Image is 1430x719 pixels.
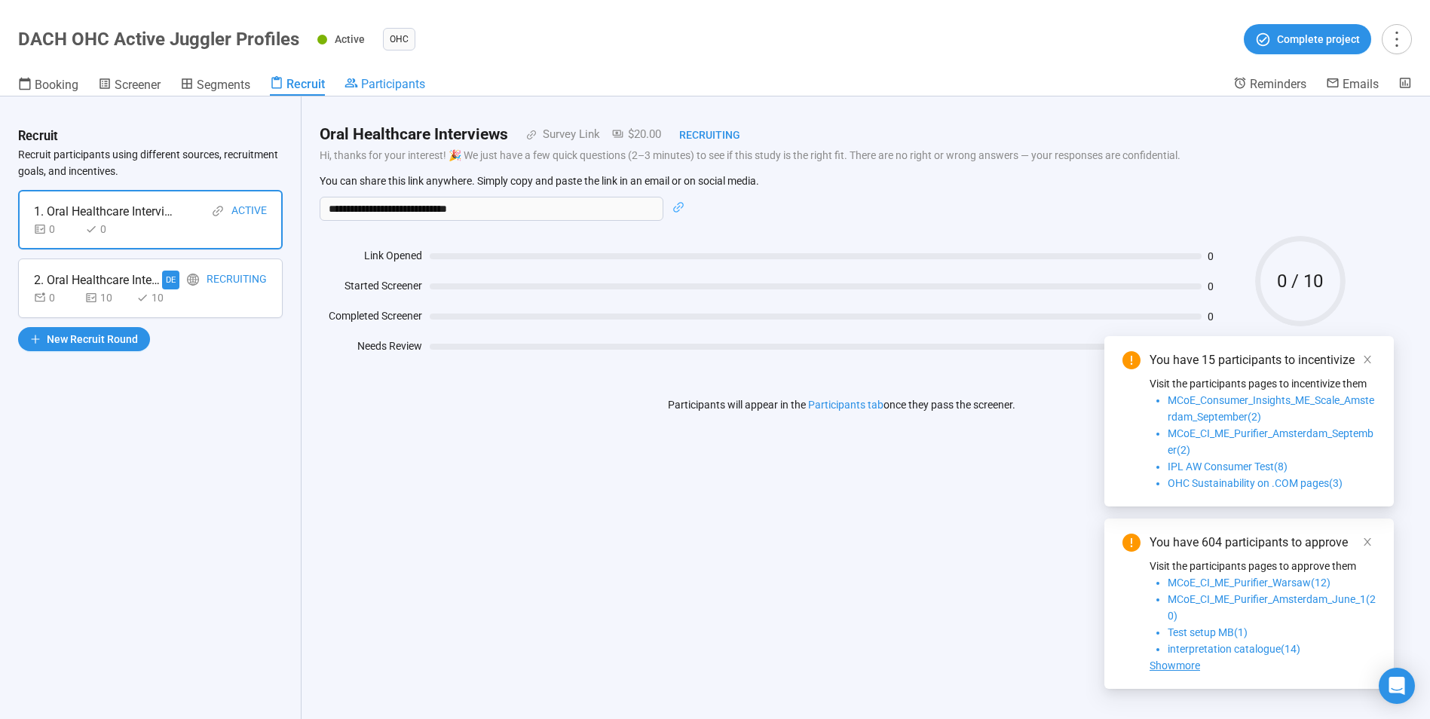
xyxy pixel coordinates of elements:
[1168,626,1248,638] span: Test setup MB(1)
[85,289,130,306] div: 10
[320,307,422,330] div: Completed Screener
[1168,460,1288,473] span: IPL AW Consumer Test(8)
[320,147,1364,164] p: Hi, thanks for your interest! 🎉 We just have a few quick questions (2–3 minutes) to see if this s...
[1244,24,1371,54] button: Complete project
[1250,77,1306,91] span: Reminders
[1168,577,1330,589] span: MCoE_CI_ME_Purifier_Warsaw(12)
[320,247,422,270] div: Link Opened
[34,202,177,221] div: 1. Oral Healthcare Interviews
[47,331,138,347] span: New Recruit Round
[1122,534,1141,552] span: exclamation-circle
[1168,643,1300,655] span: interpretation catalogue(14)
[1343,77,1379,91] span: Emails
[1168,593,1376,622] span: MCoE_CI_ME_Purifier_Amsterdam_June_1(20)
[661,127,740,143] div: Recruiting
[1382,24,1412,54] button: more
[34,271,162,289] div: 2. Oral Healthcare Interviews
[1277,31,1360,47] span: Complete project
[187,274,199,286] span: global
[1150,558,1376,574] p: Visit the participants pages to approve them
[207,271,267,289] div: Recruiting
[320,277,422,300] div: Started Screener
[212,205,224,217] span: link
[18,127,58,146] h3: Recruit
[18,76,78,96] a: Booking
[180,76,250,96] a: Segments
[197,78,250,92] span: Segments
[320,338,422,360] div: Needs Review
[1150,534,1376,552] div: You have 604 participants to approve
[1168,427,1373,456] span: MCoE_CI_ME_Purifier_Amsterdam_September(2)
[600,126,661,144] div: $20.00
[1379,668,1415,704] div: Open Intercom Messenger
[1386,29,1407,49] span: more
[18,146,283,179] p: Recruit participants using different sources, recruitment goals, and incentives.
[1168,394,1374,423] span: MCoE_Consumer_Insights_ME_Scale_Amsterdam_September(2)
[508,130,537,140] span: link
[1150,659,1200,672] span: Showmore
[344,76,425,94] a: Participants
[672,201,684,213] span: link
[1362,537,1373,547] span: close
[1168,477,1343,489] span: OHC Sustainability on .COM pages(3)
[286,77,325,91] span: Recruit
[30,334,41,344] span: plus
[162,271,179,289] div: DE
[1208,311,1229,322] span: 0
[320,174,1364,188] p: You can share this link anywhere. Simply copy and paste the link in an email or on social media.
[231,202,267,221] div: Active
[668,396,1015,413] p: Participants will appear in the once they pass the screener.
[85,221,130,237] div: 0
[537,126,600,144] div: Survey Link
[1362,354,1373,365] span: close
[1150,375,1376,392] p: Visit the participants pages to incentivize them
[34,289,79,306] div: 0
[808,399,883,411] a: Participants tab
[390,32,409,47] span: OHC
[1208,281,1229,292] span: 0
[270,76,325,96] a: Recruit
[1150,351,1376,369] div: You have 15 participants to incentivize
[98,76,161,96] a: Screener
[361,77,425,91] span: Participants
[136,289,182,306] div: 10
[335,33,365,45] span: Active
[1255,272,1346,290] span: 0 / 10
[320,122,508,147] h2: Oral Healthcare Interviews
[1233,76,1306,94] a: Reminders
[1326,76,1379,94] a: Emails
[1122,351,1141,369] span: exclamation-circle
[115,78,161,92] span: Screener
[1208,251,1229,262] span: 0
[35,78,78,92] span: Booking
[18,29,299,50] h1: DACH OHC Active Juggler Profiles
[18,327,150,351] button: plusNew Recruit Round
[34,221,79,237] div: 0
